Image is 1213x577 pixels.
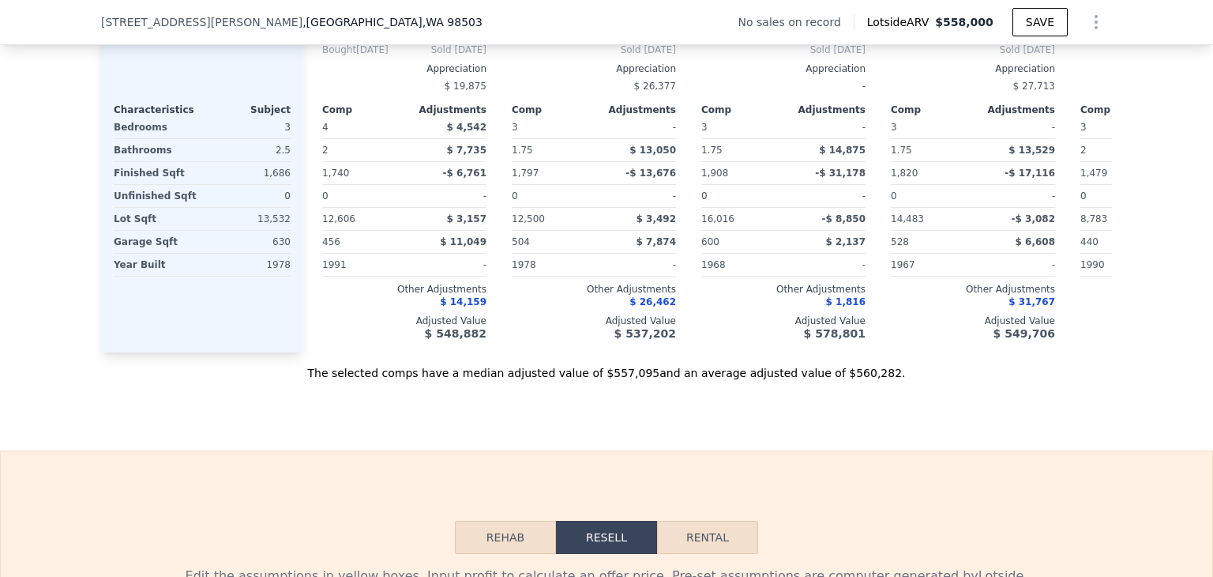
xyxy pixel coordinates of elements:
span: 8,783 [1080,213,1107,224]
span: 3 [891,122,897,133]
span: 528 [891,236,909,247]
span: 1,908 [701,168,728,179]
div: Adjusted Value [322,315,486,327]
div: Other Adjustments [701,283,866,296]
span: 456 [322,236,340,247]
div: - [787,116,866,138]
span: $ 19,875 [445,81,486,92]
span: 0 [512,190,518,202]
button: Rental [657,521,758,554]
div: Appreciation [891,62,1055,75]
span: $ 549,706 [993,327,1055,340]
button: Resell [556,521,657,554]
div: Other Adjustments [512,283,676,296]
div: Appreciation [512,62,676,75]
button: Rehab [455,521,556,554]
div: 1990 [1080,254,1159,276]
span: 600 [701,236,719,247]
div: - [976,185,1055,207]
div: Other Adjustments [322,283,486,296]
span: $ 13,529 [1008,145,1055,156]
span: $ 31,767 [1008,296,1055,307]
span: $ 4,542 [447,122,486,133]
div: - [701,75,866,97]
span: $ 13,050 [629,145,676,156]
span: 1,797 [512,168,539,179]
span: $ 548,882 [425,327,486,340]
div: 1.75 [701,139,780,161]
span: 1,740 [322,168,349,179]
span: -$ 8,850 [822,213,866,224]
span: 0 [891,190,897,202]
span: 12,500 [512,213,545,224]
div: - [407,254,486,276]
div: Comp [1080,104,1162,116]
div: Appreciation [322,62,486,75]
span: Sold [DATE] [701,43,866,56]
span: $ 7,735 [447,145,486,156]
div: Appreciation [701,62,866,75]
div: 1.75 [512,139,591,161]
div: - [787,185,866,207]
span: 14,483 [891,213,924,224]
span: $ 26,377 [634,81,676,92]
span: 16,016 [701,213,734,224]
div: Adjusted Value [512,315,676,327]
span: 1,820 [891,168,918,179]
div: Subject [202,104,291,116]
div: Adjustments [973,104,1055,116]
div: 13,532 [205,208,291,230]
div: Adjustments [404,104,486,116]
div: - [787,254,866,276]
div: Comp [322,104,404,116]
div: 1.75 [891,139,970,161]
div: 1,686 [205,162,291,184]
div: 1967 [891,254,970,276]
span: [STREET_ADDRESS][PERSON_NAME] [101,14,302,30]
div: 3 [205,116,291,138]
span: 0 [701,190,708,202]
span: , [GEOGRAPHIC_DATA] [302,14,483,30]
div: - [597,185,676,207]
span: Lotside ARV [867,14,935,30]
div: The selected comps have a median adjusted value of $557,095 and an average adjusted value of $560... [101,353,1112,381]
span: $ 537,202 [614,327,676,340]
span: $558,000 [935,16,993,28]
div: 1968 [701,254,780,276]
span: Bought [322,43,356,56]
div: 2.5 [205,139,291,161]
span: $ 11,049 [440,236,486,247]
span: 12,606 [322,213,355,224]
div: Finished Sqft [114,162,199,184]
div: Characteristics [114,104,202,116]
div: - [597,116,676,138]
div: 1991 [322,254,401,276]
div: 2 [1080,139,1159,161]
span: -$ 3,082 [1012,213,1055,224]
span: 0 [1080,190,1087,202]
span: , WA 98503 [422,16,483,28]
div: [DATE] [322,43,389,56]
span: 3 [512,122,518,133]
div: - [976,116,1055,138]
span: -$ 13,676 [625,168,676,179]
span: -$ 6,761 [443,168,486,179]
span: $ 27,713 [1013,81,1055,92]
div: Lot Sqft [114,208,199,230]
div: Adjusted Value [701,315,866,327]
div: 2 [322,139,401,161]
div: Bathrooms [114,139,199,161]
span: $ 14,159 [440,296,486,307]
span: $ 6,608 [1016,236,1055,247]
span: $ 3,157 [447,213,486,224]
button: Show Options [1080,6,1112,38]
div: Adjusted Value [891,315,1055,327]
button: SAVE [1012,8,1068,36]
div: Garage Sqft [114,231,199,253]
span: 3 [701,122,708,133]
span: 440 [1080,236,1098,247]
div: - [976,254,1055,276]
div: 630 [205,231,291,253]
div: Comp [891,104,973,116]
div: Unfinished Sqft [114,185,199,207]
